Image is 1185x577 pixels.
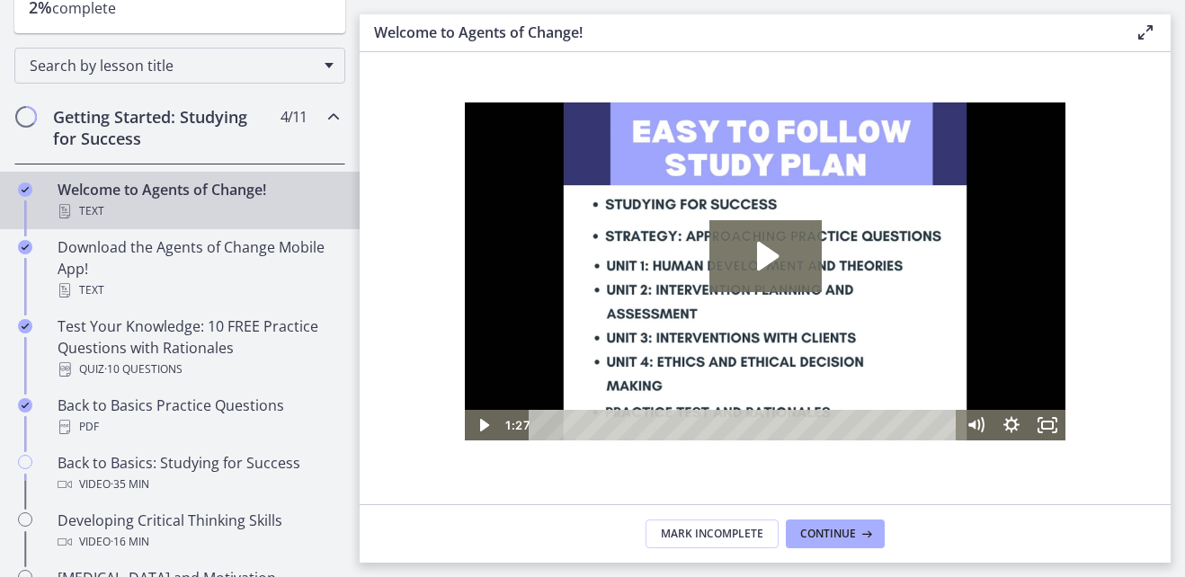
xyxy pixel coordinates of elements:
div: Playbar [77,307,484,338]
div: Developing Critical Thinking Skills [58,510,338,553]
button: Fullscreen [565,307,601,338]
span: · 10 Questions [104,359,183,380]
h3: Welcome to Agents of Change! [374,22,1106,43]
button: Mark Incomplete [646,519,779,548]
i: Completed [18,398,32,413]
h2: Getting Started: Studying for Success [53,106,272,149]
button: Show settings menu [529,307,565,338]
div: Back to Basics Practice Questions [58,395,338,438]
span: · 35 min [111,474,149,495]
button: Continue [786,519,885,548]
span: · 16 min [111,531,149,553]
i: Completed [18,240,32,254]
button: Play Video: c1o6hcmjueu5qasqsu00.mp4 [245,118,357,190]
i: Completed [18,319,32,333]
span: 4 / 11 [281,106,307,128]
div: Test Your Knowledge: 10 FREE Practice Questions with Rationales [58,315,338,380]
span: Continue [800,527,856,541]
span: Search by lesson title [30,56,316,75]
button: Mute [493,307,529,338]
div: Download the Agents of Change Mobile App! [58,236,338,301]
div: Text [58,200,338,222]
div: Video [58,474,338,495]
div: Back to Basics: Studying for Success [58,452,338,495]
span: Mark Incomplete [661,527,763,541]
div: Search by lesson title [14,48,345,84]
div: Quiz [58,359,338,380]
i: Completed [18,182,32,197]
div: Video [58,531,338,553]
div: Welcome to Agents of Change! [58,179,338,222]
div: PDF [58,416,338,438]
div: Text [58,280,338,301]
